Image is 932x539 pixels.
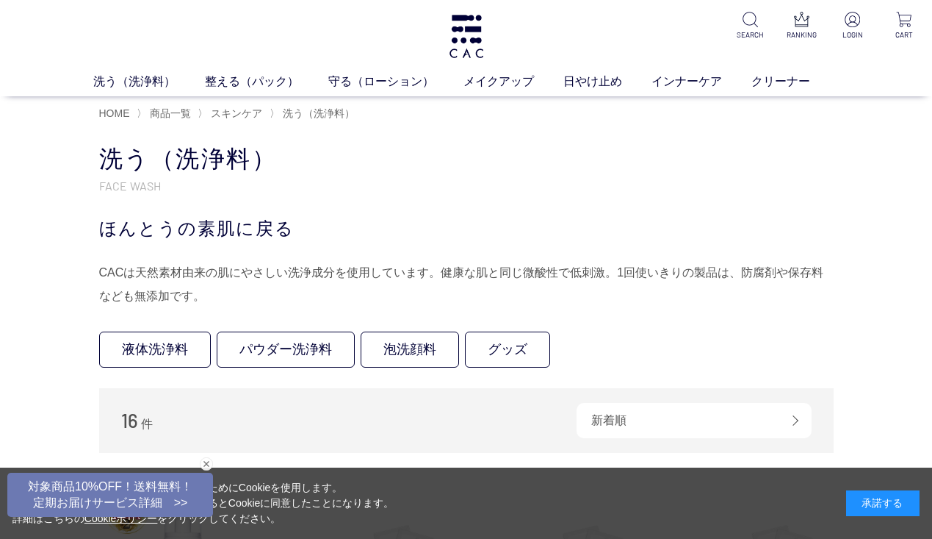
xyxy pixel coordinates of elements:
[217,332,355,368] a: パウダー洗浄料
[99,261,834,308] div: CACは天然素材由来の肌にやさしい洗浄成分を使用しています。健康な肌と同じ微酸性で低刺激。1回使いきりの製品は、防腐剤や保存料なども無添加です。
[361,332,459,368] a: 泡洗顔料
[137,107,195,121] li: 〉
[651,73,751,90] a: インナーケア
[328,73,463,90] a: 守る（ローション）
[785,12,818,40] a: RANKING
[147,107,191,119] a: 商品一覧
[208,107,262,119] a: スキンケア
[751,73,839,90] a: クリーナー
[837,12,870,40] a: LOGIN
[447,15,485,58] img: logo
[99,332,211,368] a: 液体洗浄料
[785,29,818,40] p: RANKING
[837,29,870,40] p: LOGIN
[99,215,834,242] div: ほんとうの素肌に戻る
[734,12,767,40] a: SEARCH
[99,178,834,193] p: FACE WASH
[734,29,767,40] p: SEARCH
[211,107,262,119] span: スキンケア
[887,12,920,40] a: CART
[846,490,920,516] div: 承諾する
[198,107,266,121] li: 〉
[205,73,328,90] a: 整える（パック）
[150,107,191,119] span: 商品一覧
[465,332,550,368] a: グッズ
[463,73,563,90] a: メイクアップ
[99,107,130,119] a: HOME
[141,418,153,430] span: 件
[99,143,834,175] h1: 洗う（洗浄料）
[280,107,355,119] a: 洗う（洗浄料）
[283,107,355,119] span: 洗う（洗浄料）
[563,73,651,90] a: 日やけ止め
[93,73,205,90] a: 洗う（洗浄料）
[887,29,920,40] p: CART
[577,403,812,438] div: 新着順
[270,107,358,121] li: 〉
[121,409,138,432] span: 16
